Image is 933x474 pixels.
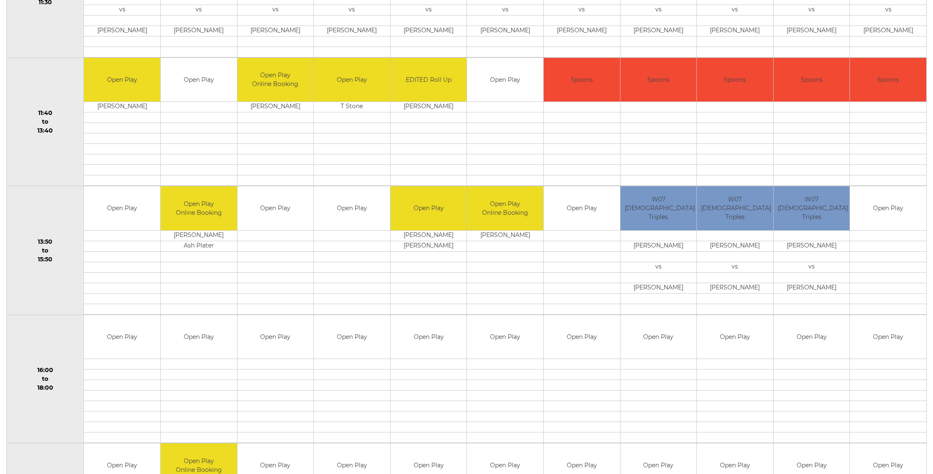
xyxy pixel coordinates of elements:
[237,26,314,36] td: [PERSON_NAME]
[774,5,850,15] td: vs
[544,5,620,15] td: vs
[850,186,926,230] td: Open Play
[314,58,390,102] td: Open Play
[161,241,237,251] td: Ash Plater
[391,5,467,15] td: vs
[774,283,850,293] td: [PERSON_NAME]
[697,315,773,359] td: Open Play
[850,26,926,36] td: [PERSON_NAME]
[314,315,390,359] td: Open Play
[774,26,850,36] td: [PERSON_NAME]
[237,5,314,15] td: vs
[314,5,390,15] td: vs
[161,26,237,36] td: [PERSON_NAME]
[84,26,160,36] td: [PERSON_NAME]
[620,241,697,251] td: [PERSON_NAME]
[544,315,620,359] td: Open Play
[391,230,467,241] td: [PERSON_NAME]
[7,186,84,315] td: 13:50 to 15:50
[620,186,697,230] td: W07 [DEMOGRAPHIC_DATA] Triples
[237,186,314,230] td: Open Play
[467,186,543,230] td: Open Play Online Booking
[697,26,773,36] td: [PERSON_NAME]
[391,26,467,36] td: [PERSON_NAME]
[697,58,773,102] td: Spoons
[774,58,850,102] td: Spoons
[467,58,543,102] td: Open Play
[161,230,237,241] td: [PERSON_NAME]
[314,26,390,36] td: [PERSON_NAME]
[314,102,390,112] td: T Stone
[620,26,697,36] td: [PERSON_NAME]
[391,241,467,251] td: [PERSON_NAME]
[314,186,390,230] td: Open Play
[697,262,773,272] td: vs
[161,58,237,102] td: Open Play
[774,186,850,230] td: W07 [DEMOGRAPHIC_DATA] Triples
[467,26,543,36] td: [PERSON_NAME]
[391,315,467,359] td: Open Play
[620,58,697,102] td: Spoons
[84,315,160,359] td: Open Play
[774,241,850,251] td: [PERSON_NAME]
[7,57,84,186] td: 11:40 to 13:40
[697,283,773,293] td: [PERSON_NAME]
[84,58,160,102] td: Open Play
[850,315,926,359] td: Open Play
[84,102,160,112] td: [PERSON_NAME]
[161,186,237,230] td: Open Play Online Booking
[620,262,697,272] td: vs
[697,5,773,15] td: vs
[467,315,543,359] td: Open Play
[544,58,620,102] td: Spoons
[391,186,467,230] td: Open Play
[237,58,314,102] td: Open Play Online Booking
[774,262,850,272] td: vs
[237,102,314,112] td: [PERSON_NAME]
[620,5,697,15] td: vs
[84,186,160,230] td: Open Play
[467,5,543,15] td: vs
[544,26,620,36] td: [PERSON_NAME]
[161,315,237,359] td: Open Play
[161,5,237,15] td: vs
[774,315,850,359] td: Open Play
[620,283,697,293] td: [PERSON_NAME]
[467,230,543,241] td: [PERSON_NAME]
[850,5,926,15] td: vs
[237,315,314,359] td: Open Play
[391,58,467,102] td: EDITED Roll Up
[7,315,84,443] td: 16:00 to 18:00
[84,5,160,15] td: vs
[697,186,773,230] td: W07 [DEMOGRAPHIC_DATA] Triples
[391,102,467,112] td: [PERSON_NAME]
[620,315,697,359] td: Open Play
[544,186,620,230] td: Open Play
[697,241,773,251] td: [PERSON_NAME]
[850,58,926,102] td: Spoons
